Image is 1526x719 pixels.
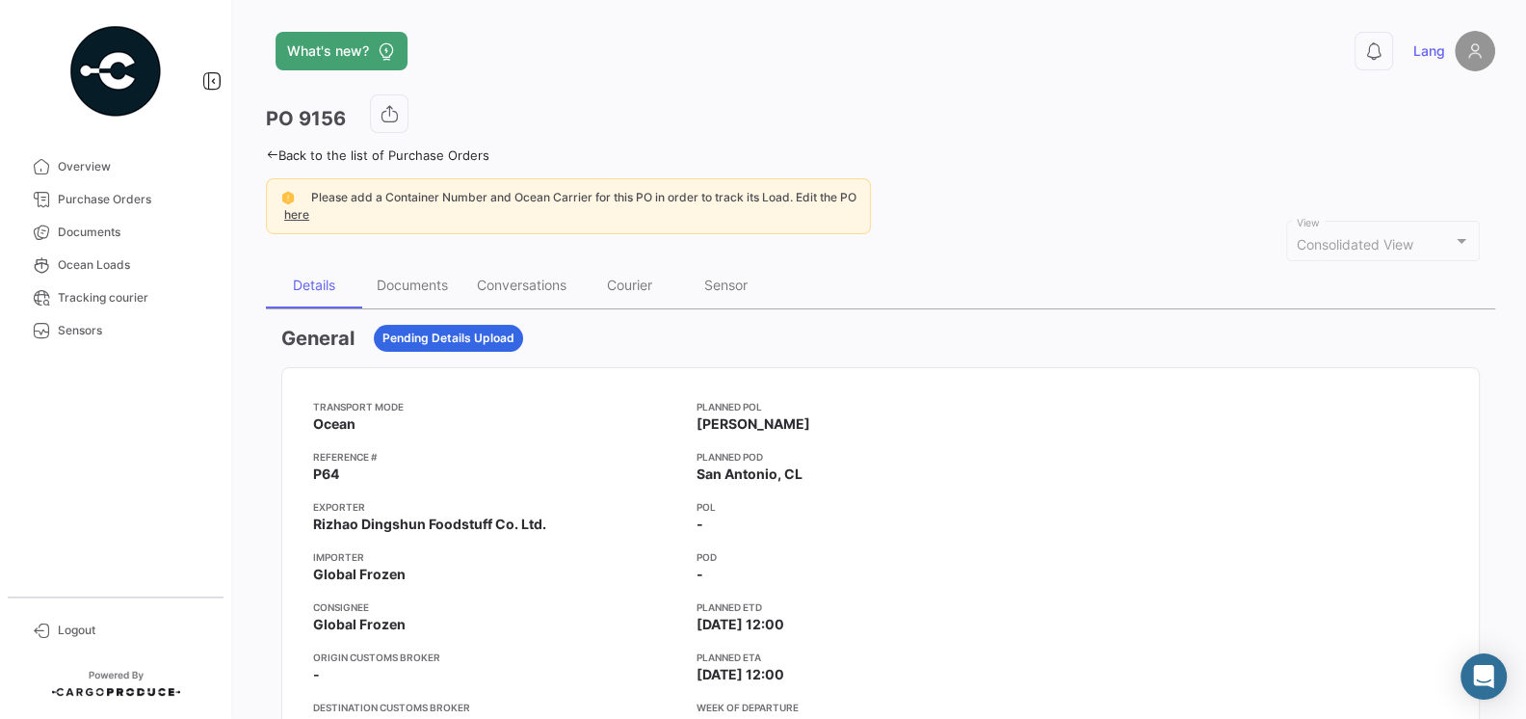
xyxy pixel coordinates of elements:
[58,224,208,241] span: Documents
[377,277,448,293] div: Documents
[15,314,216,347] a: Sensors
[281,325,355,352] h3: General
[15,150,216,183] a: Overview
[313,599,681,615] app-card-info-title: Consignee
[697,700,1065,715] app-card-info-title: Week of departure
[280,207,313,222] a: here
[67,23,164,120] img: powered-by.png
[293,277,335,293] div: Details
[58,322,208,339] span: Sensors
[15,281,216,314] a: Tracking courier
[697,465,802,484] span: San Antonio, CL
[313,615,406,634] span: Global Frozen
[58,256,208,274] span: Ocean Loads
[1297,236,1413,253] span: Consolidated View
[313,399,681,414] app-card-info-title: Transport mode
[1460,653,1507,700] div: Abrir Intercom Messenger
[697,414,810,434] span: [PERSON_NAME]
[697,399,1065,414] app-card-info-title: Planned POL
[313,465,339,484] span: P64
[313,700,681,715] app-card-info-title: Destination Customs Broker
[313,499,681,515] app-card-info-title: Exporter
[15,216,216,249] a: Documents
[697,549,1065,565] app-card-info-title: POD
[58,622,208,639] span: Logout
[313,565,406,584] span: Global Frozen
[697,665,784,684] span: [DATE] 12:00
[15,183,216,216] a: Purchase Orders
[1455,31,1495,71] img: placeholder-user.png
[313,449,681,465] app-card-info-title: Reference #
[266,147,489,163] a: Back to the list of Purchase Orders
[704,277,748,293] div: Sensor
[1413,41,1445,61] span: Lang
[697,650,1065,665] app-card-info-title: Planned ETA
[266,105,346,132] h3: PO 9156
[58,158,208,175] span: Overview
[697,499,1065,515] app-card-info-title: POL
[607,277,652,293] div: Courier
[697,515,703,534] span: -
[276,32,408,70] button: What's new?
[313,515,546,534] span: Rizhao Dingshun Foodstuff Co. Ltd.
[382,330,514,347] span: Pending Details Upload
[287,41,369,61] span: What's new?
[313,414,355,434] span: Ocean
[58,289,208,306] span: Tracking courier
[697,565,703,584] span: -
[477,277,566,293] div: Conversations
[697,599,1065,615] app-card-info-title: Planned ETD
[313,665,320,684] span: -
[58,191,208,208] span: Purchase Orders
[697,449,1065,465] app-card-info-title: Planned POD
[697,615,784,634] span: [DATE] 12:00
[313,549,681,565] app-card-info-title: Importer
[311,190,856,204] span: Please add a Container Number and Ocean Carrier for this PO in order to track its Load. Edit the PO
[15,249,216,281] a: Ocean Loads
[313,650,681,665] app-card-info-title: Origin Customs Broker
